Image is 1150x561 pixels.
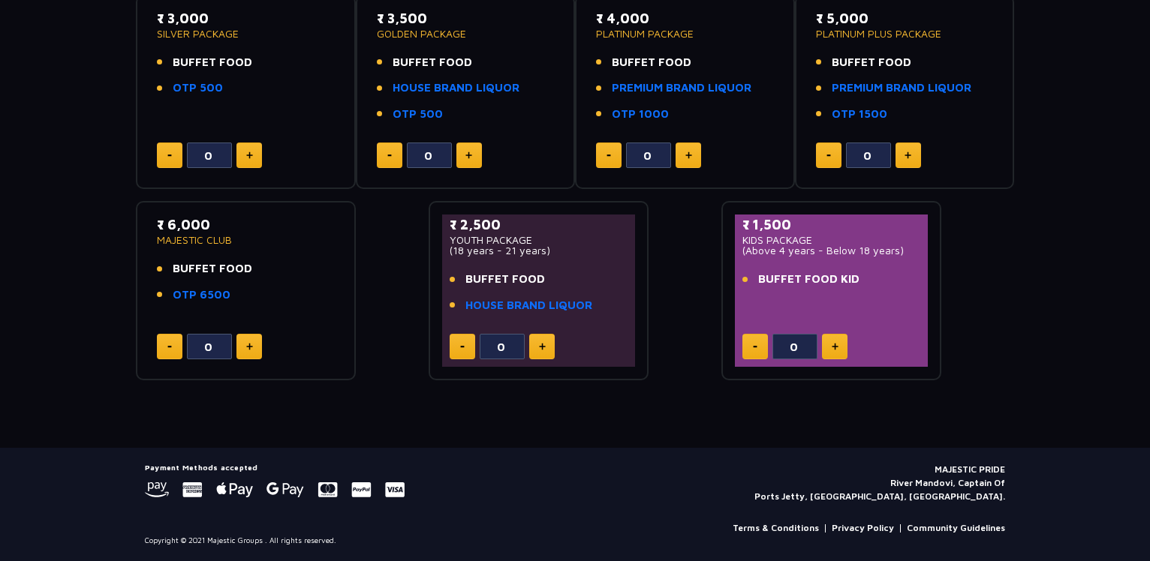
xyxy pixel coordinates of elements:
[173,54,252,71] span: BUFFET FOOD
[753,346,757,348] img: minus
[246,343,253,350] img: plus
[742,245,920,256] p: (Above 4 years - Below 18 years)
[450,214,628,235] p: ₹ 2,500
[832,106,887,123] a: OTP 1500
[377,8,555,28] p: ₹ 3,500
[596,8,774,28] p: ₹ 4,000
[246,151,253,159] img: plus
[387,154,392,157] img: minus
[826,154,831,157] img: minus
[754,463,1005,503] p: MAJESTIC PRIDE River Mandovi, Captain Of Ports Jetty, [GEOGRAPHIC_DATA], [GEOGRAPHIC_DATA].
[465,297,592,314] a: HOUSE BRAND LIQUOR
[173,79,223,97] a: OTP 500
[539,343,546,350] img: plus
[157,28,335,39] p: SILVER PACKAGE
[173,260,252,277] span: BUFFET FOOD
[832,521,894,535] a: Privacy Policy
[173,286,230,304] a: OTP 6500
[612,79,751,97] a: PREMIUM BRAND LIQUOR
[905,151,911,159] img: plus
[157,8,335,28] p: ₹ 3,000
[832,54,911,71] span: BUFFET FOOD
[450,235,628,245] p: YOUTH PACKAGE
[460,346,465,348] img: minus
[612,54,691,71] span: BUFFET FOOD
[145,535,336,546] p: Copyright © 2021 Majestic Groups . All rights reserved.
[607,154,611,157] img: minus
[393,79,519,97] a: HOUSE BRAND LIQUOR
[145,463,405,472] h5: Payment Methods accepted
[832,343,838,350] img: plus
[465,271,545,288] span: BUFFET FOOD
[742,214,920,235] p: ₹ 1,500
[596,28,774,39] p: PLATINUM PACKAGE
[742,235,920,245] p: KIDS PACKAGE
[393,54,472,71] span: BUFFET FOOD
[157,214,335,235] p: ₹ 6,000
[450,245,628,256] p: (18 years - 21 years)
[685,151,692,159] img: plus
[816,28,994,39] p: PLATINUM PLUS PACKAGE
[157,235,335,245] p: MAJESTIC CLUB
[167,154,172,157] img: minus
[377,28,555,39] p: GOLDEN PACKAGE
[167,346,172,348] img: minus
[612,106,669,123] a: OTP 1000
[758,271,859,288] span: BUFFET FOOD KID
[832,79,971,97] a: PREMIUM BRAND LIQUOR
[393,106,443,123] a: OTP 500
[816,8,994,28] p: ₹ 5,000
[465,151,472,159] img: plus
[907,521,1005,535] a: Community Guidelines
[733,521,819,535] a: Terms & Conditions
